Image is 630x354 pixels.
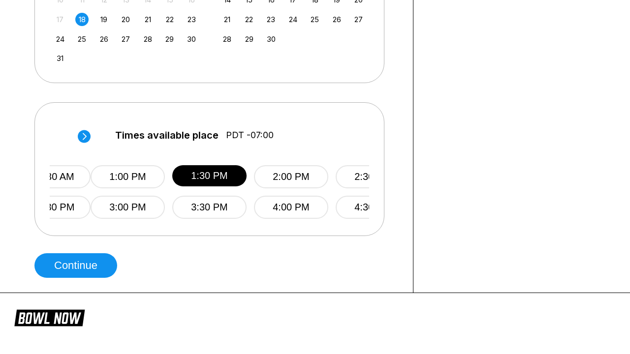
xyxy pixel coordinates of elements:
[54,13,67,26] div: Not available Sunday, August 17th, 2025
[220,32,234,46] div: Choose Sunday, September 28th, 2025
[336,165,410,188] button: 2:30 PM
[226,130,274,141] span: PDT -07:00
[16,196,91,219] button: 12:30 PM
[243,32,256,46] div: Choose Monday, September 29th, 2025
[264,13,278,26] div: Choose Tuesday, September 23rd, 2025
[264,32,278,46] div: Choose Tuesday, September 30th, 2025
[119,13,132,26] div: Choose Wednesday, August 20th, 2025
[243,13,256,26] div: Choose Monday, September 22nd, 2025
[34,253,117,278] button: Continue
[91,196,165,219] button: 3:00 PM
[54,52,67,65] div: Choose Sunday, August 31st, 2025
[172,165,247,186] button: 1:30 PM
[75,32,89,46] div: Choose Monday, August 25th, 2025
[172,196,247,219] button: 3:30 PM
[308,13,321,26] div: Choose Thursday, September 25th, 2025
[185,32,198,46] div: Choose Saturday, August 30th, 2025
[286,13,300,26] div: Choose Wednesday, September 24th, 2025
[352,13,365,26] div: Choose Saturday, September 27th, 2025
[115,130,219,141] span: Times available place
[330,13,344,26] div: Choose Friday, September 26th, 2025
[185,13,198,26] div: Choose Saturday, August 23rd, 2025
[254,196,328,219] button: 4:00 PM
[16,165,91,188] button: 10:30 AM
[336,196,410,219] button: 4:30 PM
[163,13,176,26] div: Choose Friday, August 22nd, 2025
[54,32,67,46] div: Choose Sunday, August 24th, 2025
[91,165,165,188] button: 1:00 PM
[163,32,176,46] div: Choose Friday, August 29th, 2025
[97,13,111,26] div: Choose Tuesday, August 19th, 2025
[254,165,328,188] button: 2:00 PM
[75,13,89,26] div: Choose Monday, August 18th, 2025
[141,13,155,26] div: Choose Thursday, August 21st, 2025
[220,13,234,26] div: Choose Sunday, September 21st, 2025
[119,32,132,46] div: Choose Wednesday, August 27th, 2025
[97,32,111,46] div: Choose Tuesday, August 26th, 2025
[141,32,155,46] div: Choose Thursday, August 28th, 2025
